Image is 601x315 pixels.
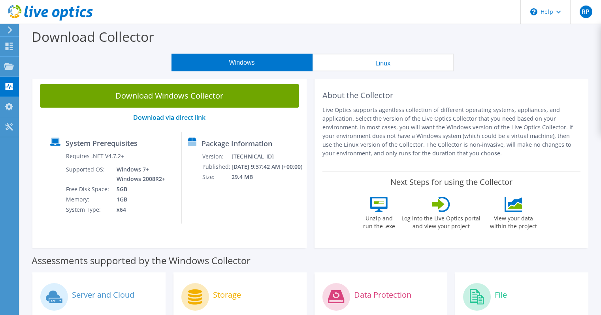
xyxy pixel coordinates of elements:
label: Data Protection [354,291,411,299]
td: Supported OS: [66,164,111,184]
label: System Prerequisites [66,139,138,147]
label: File [495,291,507,299]
h2: About the Collector [322,91,581,100]
label: Log into the Live Optics portal and view your project [401,212,481,230]
label: Package Information [202,140,272,147]
td: Windows 7+ Windows 2008R2+ [111,164,167,184]
td: Version: [202,151,231,162]
td: Free Disk Space: [66,184,111,194]
td: Size: [202,172,231,182]
label: Assessments supported by the Windows Collector [32,257,251,265]
td: Memory: [66,194,111,205]
td: [DATE] 9:37:42 AM (+00:00) [231,162,303,172]
td: Published: [202,162,231,172]
label: Server and Cloud [72,291,134,299]
label: Unzip and run the .exe [361,212,397,230]
label: Next Steps for using the Collector [390,177,512,187]
td: 1GB [111,194,167,205]
td: [TECHNICAL_ID] [231,151,303,162]
span: RP [580,6,592,18]
a: Download Windows Collector [40,84,299,108]
label: Storage [213,291,241,299]
a: Download via direct link [133,113,205,122]
button: Linux [313,54,454,71]
svg: \n [530,8,537,15]
label: View your data within the project [485,212,542,230]
td: 5GB [111,184,167,194]
label: Requires .NET V4.7.2+ [66,152,124,160]
p: Live Optics supports agentless collection of different operating systems, appliances, and applica... [322,106,581,158]
label: Download Collector [32,28,154,46]
td: x64 [111,205,167,215]
td: 29.4 MB [231,172,303,182]
button: Windows [171,54,313,71]
td: System Type: [66,205,111,215]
